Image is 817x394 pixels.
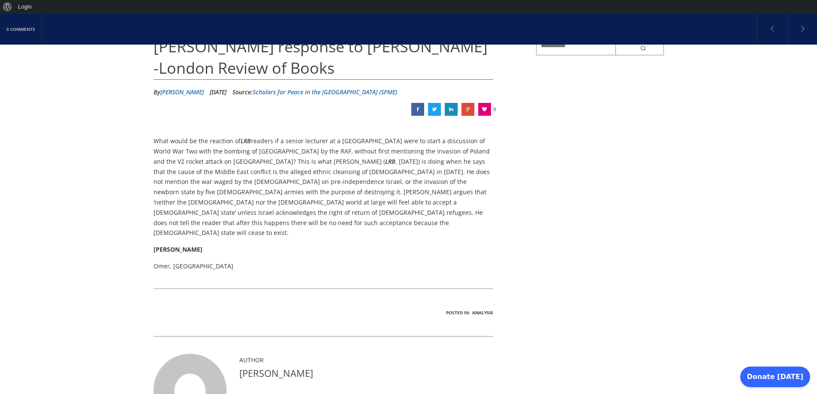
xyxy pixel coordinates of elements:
[154,136,494,238] p: What would be the reaction of readers if a senior lecturer at a [GEOGRAPHIC_DATA] were to start a...
[232,86,397,99] div: Source:
[445,103,458,116] a: Blumenthal’s response to Ilan Pappe -London Review of Books
[239,367,494,380] h4: [PERSON_NAME]
[210,86,226,99] li: [DATE]
[241,137,251,145] em: LRB
[154,86,204,99] li: By
[154,36,488,78] span: [PERSON_NAME] response to [PERSON_NAME] -London Review of Books
[154,245,202,253] strong: [PERSON_NAME]
[472,310,493,316] a: Analysis
[446,306,470,319] li: Posted In:
[385,157,395,165] em: LRB
[154,261,494,271] p: Omer, [GEOGRAPHIC_DATA]
[253,88,397,96] a: Scholars for Peace in the [GEOGRAPHIC_DATA] (SPME)
[493,103,496,116] span: 0
[411,103,424,116] a: Blumenthal’s response to Ilan Pappe -London Review of Books
[160,88,204,96] a: [PERSON_NAME]
[239,356,264,364] span: AUTHOR
[428,103,441,116] a: Blumenthal’s response to Ilan Pappe -London Review of Books
[461,103,474,116] a: Blumenthal’s response to Ilan Pappe -London Review of Books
